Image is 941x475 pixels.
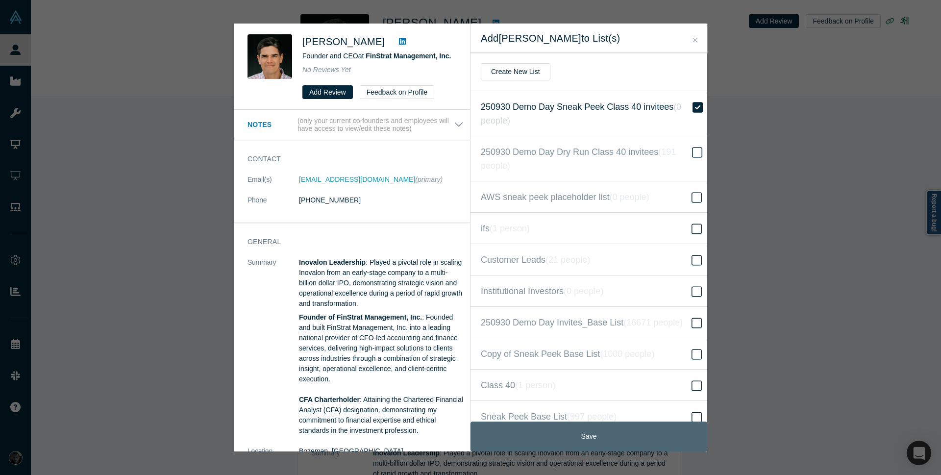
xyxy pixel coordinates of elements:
dt: Phone [248,195,299,216]
dd: Bozeman, [GEOGRAPHIC_DATA], [GEOGRAPHIC_DATA] [299,446,464,467]
i: ( 1 person ) [515,380,555,390]
strong: Inovalon Leadership [299,258,366,266]
a: [PHONE_NUMBER] [299,196,361,204]
span: No Reviews Yet [302,66,351,74]
i: ( 21 people ) [545,255,590,265]
button: Close [690,35,700,46]
button: Create New List [481,63,550,80]
span: Class 40 [481,378,555,392]
span: (primary) [415,175,443,183]
h3: Notes [248,120,296,130]
span: Sneak Peek Base List [481,410,617,424]
a: [PERSON_NAME] [302,36,385,47]
i: ( 1000 people ) [600,349,654,359]
p: : Founded and built FinStrat Management, Inc. into a leading national provider of CFO-led account... [299,312,464,436]
span: Founder and CEO at [302,52,451,60]
i: ( 997 people ) [567,412,617,422]
span: AWS sneak peek placeholder list [481,190,649,204]
dt: Email(s) [248,175,299,195]
a: [EMAIL_ADDRESS][DOMAIN_NAME] [299,175,415,183]
span: ifs [481,222,530,235]
h2: Add [PERSON_NAME] to List(s) [481,32,697,44]
span: 250930 Demo Day Sneak Peek Class 40 invitees [481,100,691,127]
button: Save [470,422,707,451]
span: 250930 Demo Day Dry Run Class 40 invitees [481,145,691,173]
h3: General [248,237,450,247]
i: ( 1 person ) [490,224,530,233]
button: Notes (only your current co-founders and employees will have access to view/edit these notes) [248,117,464,133]
a: FinStrat Management, Inc. [366,52,451,60]
p: : Played a pivotal role in scaling Inovalon from an early-stage company to a multi-billion dollar... [299,257,464,309]
h3: Contact [248,154,450,164]
strong: Founder of FinStrat Management, Inc. [299,313,422,321]
span: Copy of Sneak Peek Base List [481,347,654,361]
p: (only your current co-founders and employees will have access to view/edit these notes) [297,117,454,133]
i: ( 191 people ) [481,147,676,171]
button: Feedback on Profile [360,85,435,99]
span: Institutional Investors [481,284,603,298]
img: Kristian Marquez's Profile Image [248,34,292,79]
span: 250930 Demo Day Invites_Base List [481,316,683,329]
span: Customer Leads [481,253,590,267]
button: Add Review [302,85,353,99]
i: ( 16671 people ) [623,318,683,327]
i: ( 0 people ) [564,286,603,296]
strong: CFA Charterholder [299,396,360,403]
i: ( 0 people ) [609,192,649,202]
i: ( 0 people ) [481,102,681,125]
dt: Summary [248,257,299,446]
